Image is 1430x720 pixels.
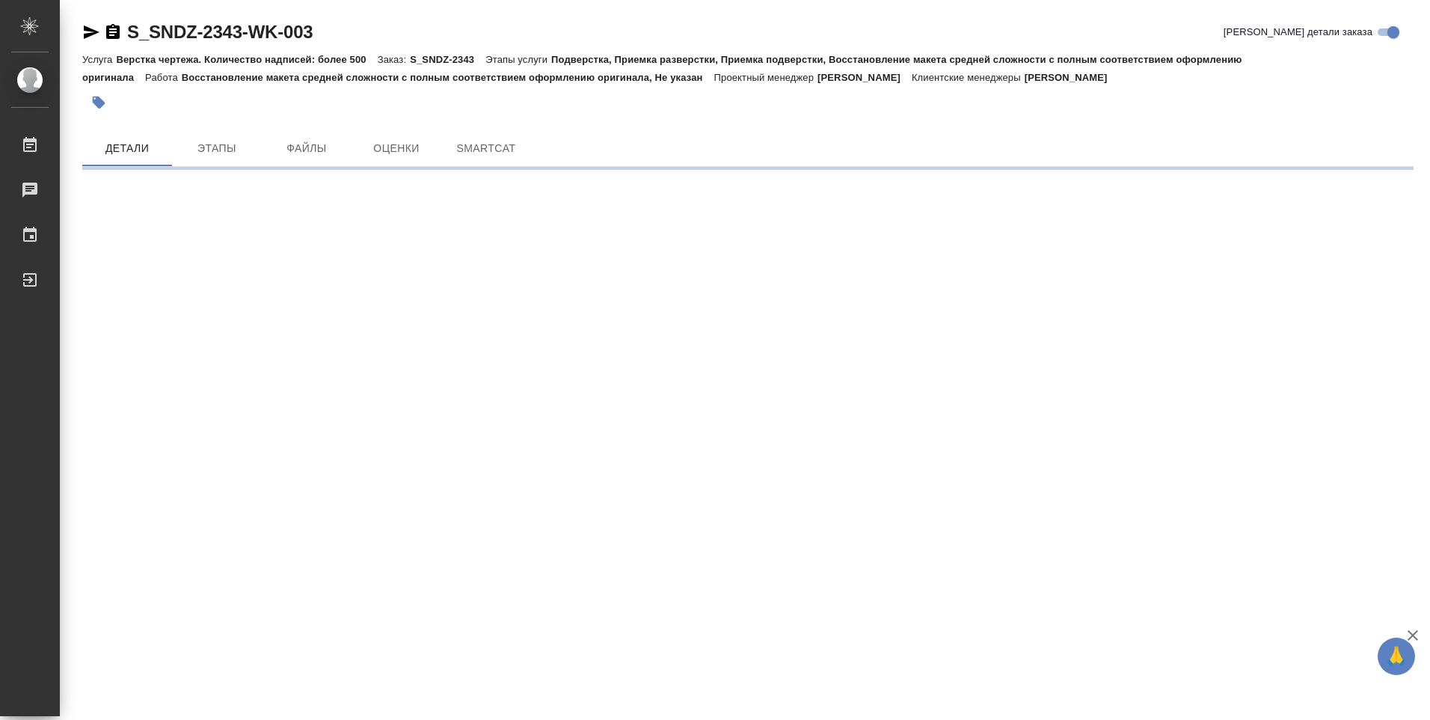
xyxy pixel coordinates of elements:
span: Оценки [360,139,432,158]
span: Файлы [271,139,343,158]
span: Этапы [181,139,253,158]
p: S_SNDZ-2343 [410,54,485,65]
span: [PERSON_NAME] детали заказа [1224,25,1372,40]
button: Скопировать ссылку [104,23,122,41]
p: Подверстка, Приемка разверстки, Приемка подверстки, Восстановление макета средней сложности с пол... [82,54,1242,83]
p: Заказ: [378,54,410,65]
p: [PERSON_NAME] [817,72,912,83]
p: Работа [145,72,182,83]
button: Добавить тэг [82,86,115,119]
span: SmartCat [450,139,522,158]
span: Детали [91,139,163,158]
p: Услуга [82,54,116,65]
span: 🙏 [1384,641,1409,672]
button: 🙏 [1378,638,1415,675]
p: Восстановление макета средней сложности с полным соответствием оформлению оригинала, Не указан [182,72,714,83]
p: Этапы услуги [485,54,551,65]
p: [PERSON_NAME] [1025,72,1119,83]
button: Скопировать ссылку для ЯМессенджера [82,23,100,41]
p: Клиентские менеджеры [912,72,1025,83]
a: S_SNDZ-2343-WK-003 [127,22,313,42]
p: Верстка чертежа. Количество надписей: более 500 [116,54,377,65]
p: Проектный менеджер [714,72,817,83]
